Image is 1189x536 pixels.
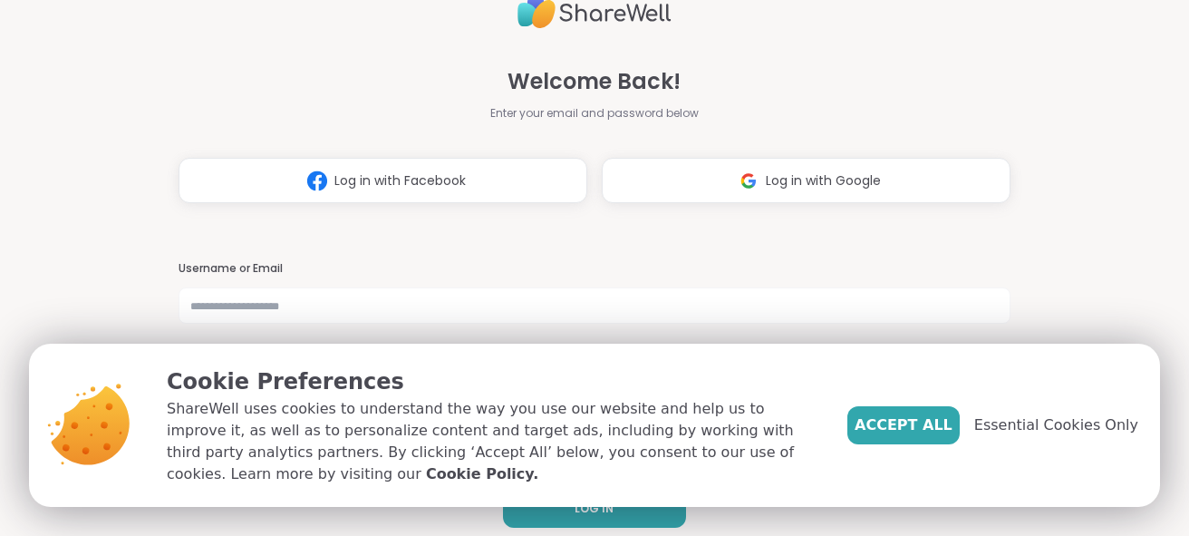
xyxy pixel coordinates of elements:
[602,158,1010,203] button: Log in with Google
[426,463,538,485] a: Cookie Policy.
[490,105,699,122] span: Enter your email and password below
[855,414,952,436] span: Accept All
[334,171,466,190] span: Log in with Facebook
[167,398,818,485] p: ShareWell uses cookies to understand the way you use our website and help us to improve it, as we...
[507,65,681,98] span: Welcome Back!
[179,261,1010,277] h3: Username or Email
[167,365,818,398] p: Cookie Preferences
[766,171,881,190] span: Log in with Google
[731,164,766,198] img: ShareWell Logomark
[179,158,587,203] button: Log in with Facebook
[503,490,686,528] button: LOG IN
[300,164,334,198] img: ShareWell Logomark
[847,406,960,444] button: Accept All
[575,501,614,517] span: LOG IN
[974,414,1138,436] span: Essential Cookies Only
